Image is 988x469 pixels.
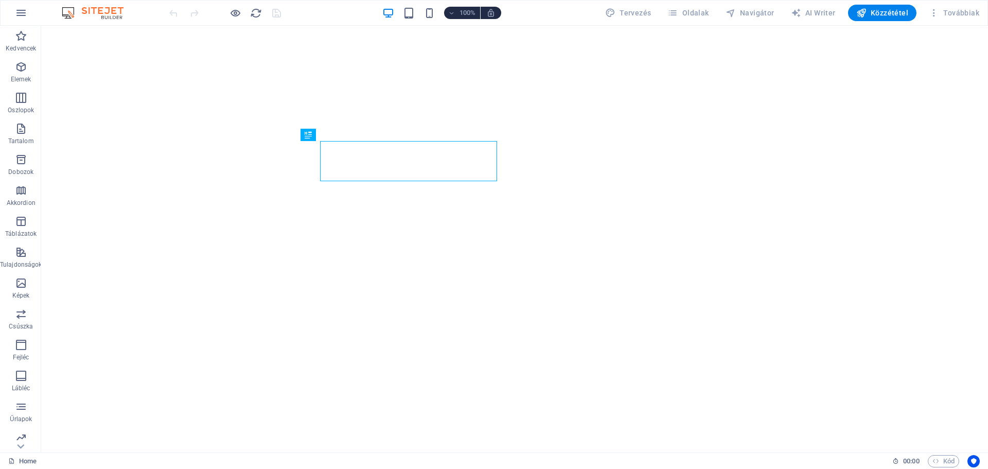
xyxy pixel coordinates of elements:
[721,5,779,21] button: Navigátor
[848,5,916,21] button: Közzététel
[460,7,476,19] h6: 100%
[601,5,656,21] button: Tervezés
[250,7,262,19] button: reload
[8,168,33,176] p: Dobozok
[967,455,980,467] button: Usercentrics
[8,106,34,114] p: Oszlopok
[601,5,656,21] div: Tervezés (Ctrl+Alt+Y)
[892,455,920,467] h6: Munkamenet idő
[856,8,908,18] span: Közzététel
[932,455,955,467] span: Kód
[925,5,983,21] button: Továbbiak
[929,8,979,18] span: Továbbiak
[8,455,37,467] a: Kattintson a kijelölés megszüntetéséhez. Dupla kattintás az oldalak megnyitásához
[444,7,481,19] button: 100%
[229,7,241,19] button: Kattintson ide az előnézeti módból való kilépéshez és a szerkesztés folytatásához
[10,415,32,423] p: Űrlapok
[663,5,713,21] button: Oldalak
[5,230,37,238] p: Táblázatok
[9,322,33,331] p: Csúszka
[8,137,34,145] p: Tartalom
[928,455,959,467] button: Kód
[726,8,774,18] span: Navigátor
[787,5,840,21] button: AI Writer
[486,8,496,18] i: Átméretezés esetén automatikusan beállítja a nagyítási szintet a választott eszköznek megfelelően.
[910,457,912,465] span: :
[605,8,651,18] span: Tervezés
[59,7,136,19] img: Editor Logo
[12,291,30,300] p: Képek
[667,8,709,18] span: Oldalak
[903,455,919,467] span: 00 00
[6,44,36,53] p: Kedvencek
[13,353,29,361] p: Fejléc
[7,199,36,207] p: Akkordion
[11,75,31,83] p: Elemek
[250,7,262,19] i: Weboldal újratöltése
[791,8,836,18] span: AI Writer
[12,384,30,392] p: Lábléc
